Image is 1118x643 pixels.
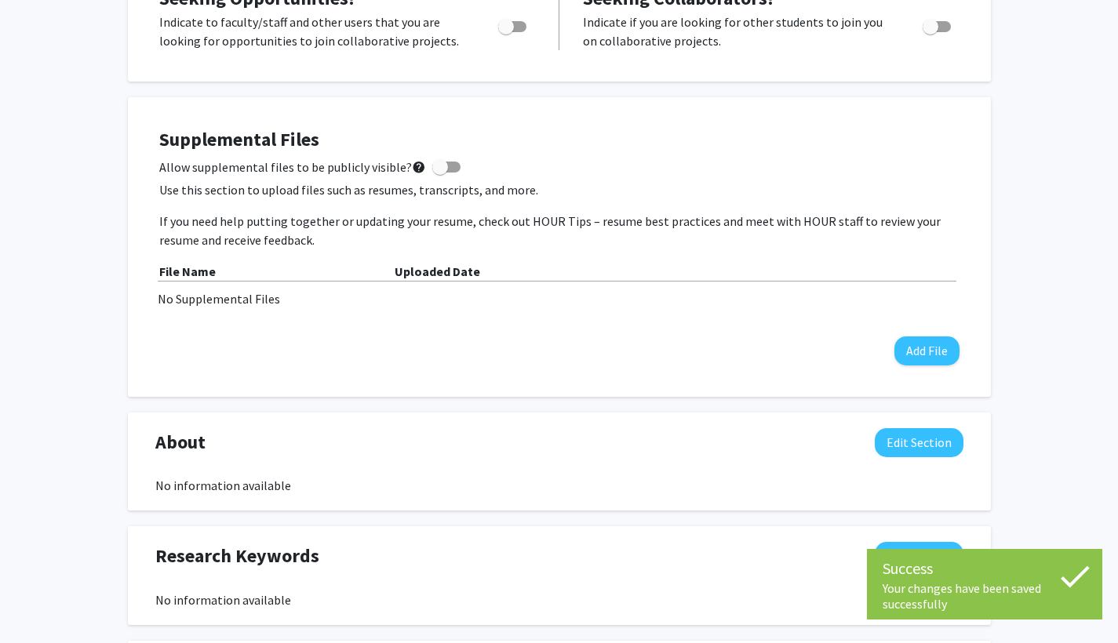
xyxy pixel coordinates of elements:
[916,13,960,36] div: Toggle
[894,336,960,365] button: Add File
[159,13,468,50] p: Indicate to faculty/staff and other users that you are looking for opportunities to join collabor...
[875,428,963,457] button: Edit About
[883,557,1087,580] div: Success
[155,542,319,570] span: Research Keywords
[159,129,960,151] h4: Supplemental Files
[395,263,480,279] b: Uploaded Date
[583,13,893,50] p: Indicate if you are looking for other students to join you on collaborative projects.
[875,542,963,571] button: Edit Research Keywords
[159,263,216,279] b: File Name
[155,428,206,456] span: About
[412,158,426,176] mat-icon: help
[155,590,963,609] div: No information available
[492,13,535,36] div: Toggle
[12,572,67,631] iframe: Chat
[159,158,426,176] span: Allow supplemental files to be publicly visible?
[158,289,961,308] div: No Supplemental Files
[155,476,963,495] div: No information available
[159,180,960,199] p: Use this section to upload files such as resumes, transcripts, and more.
[883,580,1087,612] div: Your changes have been saved successfully
[159,212,960,249] p: If you need help putting together or updating your resume, check out HOUR Tips – resume best prac...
